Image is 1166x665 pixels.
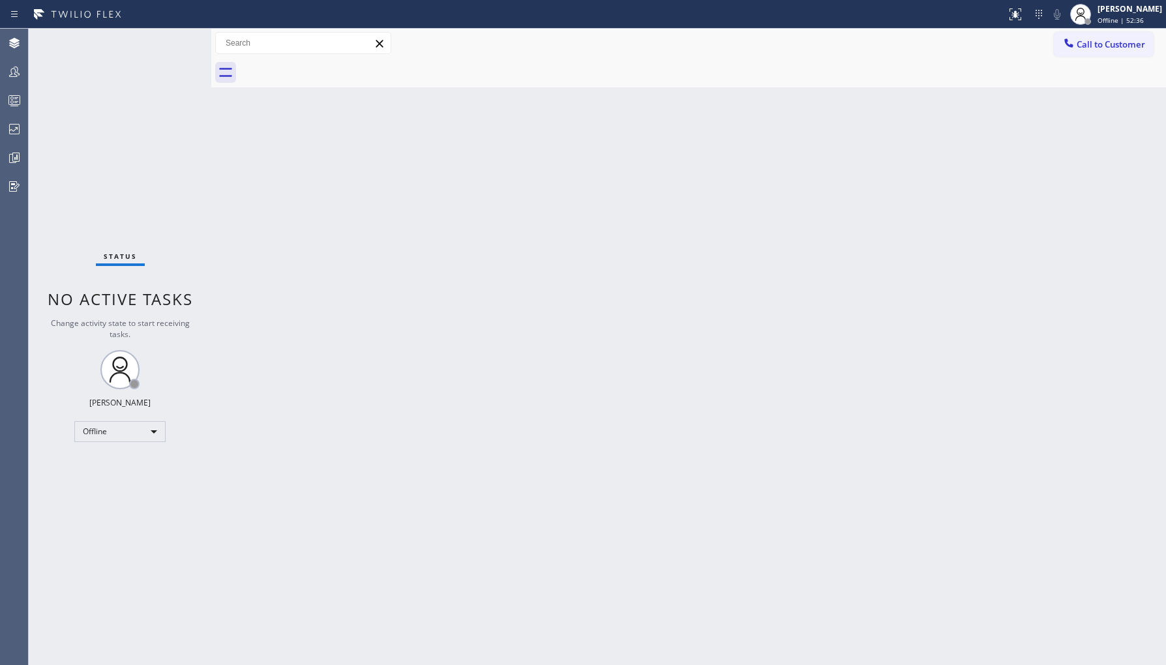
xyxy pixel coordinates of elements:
span: Offline | 52:36 [1098,16,1144,25]
span: Status [104,252,137,261]
input: Search [216,33,391,53]
button: Call to Customer [1054,32,1154,57]
div: [PERSON_NAME] [1098,3,1162,14]
span: Change activity state to start receiving tasks. [51,318,190,340]
div: Offline [74,421,166,442]
button: Mute [1048,5,1066,23]
div: [PERSON_NAME] [89,397,151,408]
span: No active tasks [48,288,193,310]
span: Call to Customer [1077,38,1145,50]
